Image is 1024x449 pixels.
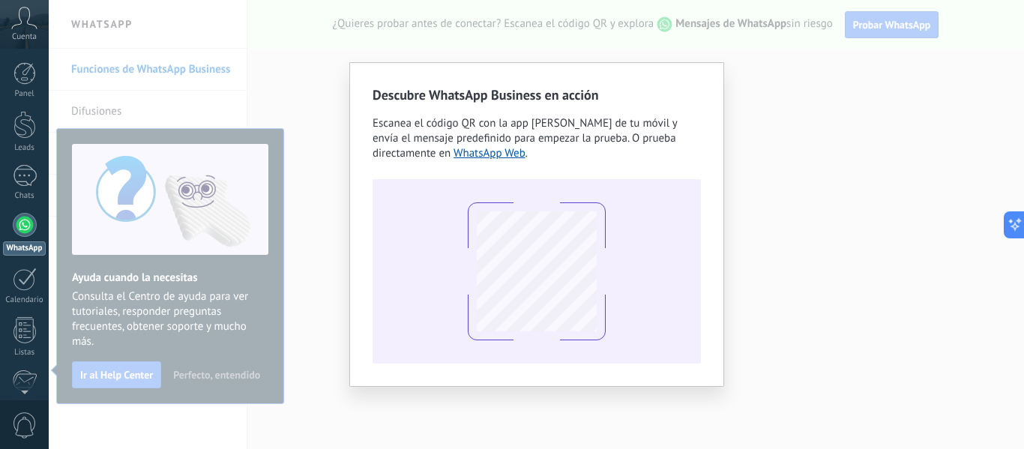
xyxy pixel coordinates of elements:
span: Escanea el código QR con la app [PERSON_NAME] de tu móvil y envía el mensaje predefinido para emp... [373,116,677,160]
div: . [373,116,701,161]
div: WhatsApp [3,241,46,256]
div: Panel [3,89,46,99]
div: Leads [3,143,46,153]
div: Listas [3,348,46,358]
h2: Descubre WhatsApp Business en acción [373,85,701,104]
a: WhatsApp Web [454,146,525,160]
div: Chats [3,191,46,201]
div: Calendario [3,295,46,305]
span: Cuenta [12,32,37,42]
